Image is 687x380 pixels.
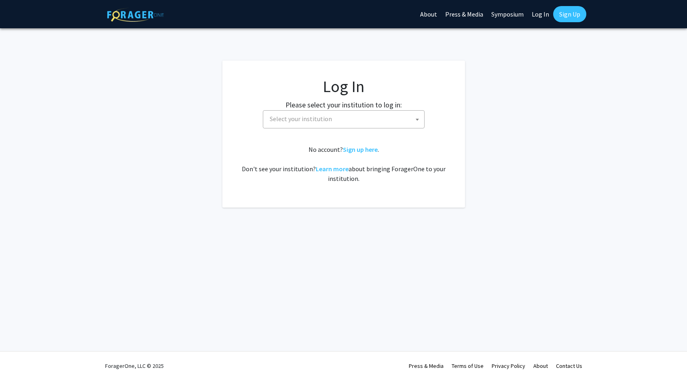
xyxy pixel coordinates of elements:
[533,362,548,370] a: About
[263,110,425,128] span: Select your institution
[285,99,402,110] label: Please select your institution to log in:
[492,362,525,370] a: Privacy Policy
[239,77,449,96] h1: Log In
[553,6,586,22] a: Sign Up
[343,145,378,153] a: Sign up here
[107,8,164,22] img: ForagerOne Logo
[266,111,424,127] span: Select your institution
[105,352,164,380] div: ForagerOne, LLC © 2025
[316,165,349,173] a: Learn more about bringing ForagerOne to your institution
[239,145,449,183] div: No account? . Don't see your institution? about bringing ForagerOne to your institution.
[556,362,582,370] a: Contact Us
[409,362,444,370] a: Press & Media
[270,115,332,123] span: Select your institution
[452,362,484,370] a: Terms of Use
